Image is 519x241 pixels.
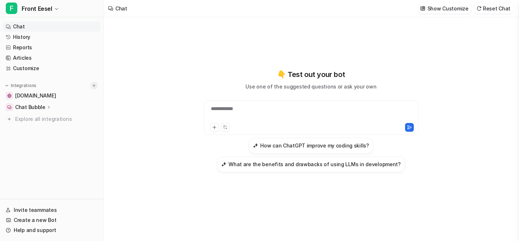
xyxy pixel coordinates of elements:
img: What are the benefits and drawbacks of using LLMs in development? [221,162,226,167]
img: Chat Bubble [7,105,12,109]
h3: What are the benefits and drawbacks of using LLMs in development? [229,160,401,168]
p: Show Customize [427,5,469,12]
span: F [6,3,17,14]
a: History [3,32,101,42]
a: Articles [3,53,101,63]
a: Reports [3,42,101,53]
p: 👇 Test out your bot [277,69,345,80]
img: customize [420,6,425,11]
a: Invite teammates [3,205,101,215]
button: What are the benefits and drawbacks of using LLMs in development?What are the benefits and drawba... [217,156,405,172]
img: sameerwasim.com [7,94,12,98]
button: How can ChatGPT improve my coding skills?How can ChatGPT improve my coding skills? [249,138,373,154]
p: Chat Bubble [15,104,45,111]
a: Explore all integrations [3,114,101,124]
img: How can ChatGPT improve my coding skills? [253,143,258,148]
a: Customize [3,63,101,73]
a: Chat [3,22,101,32]
span: Front Eesel [22,4,52,14]
a: sameerwasim.com[DOMAIN_NAME] [3,91,101,101]
p: Integrations [11,83,36,88]
p: Use one of the suggested questions or ask your own [245,83,376,90]
img: menu_add.svg [92,83,97,88]
img: expand menu [4,83,9,88]
div: Chat [115,5,127,12]
button: Integrations [3,82,39,89]
h3: How can ChatGPT improve my coding skills? [260,142,369,149]
span: [DOMAIN_NAME] [15,92,56,99]
span: Explore all integrations [15,113,98,125]
button: Show Customize [418,3,471,14]
button: Reset Chat [474,3,513,14]
a: Create a new Bot [3,215,101,225]
a: Help and support [3,225,101,235]
img: reset [476,6,482,11]
img: explore all integrations [6,115,13,123]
